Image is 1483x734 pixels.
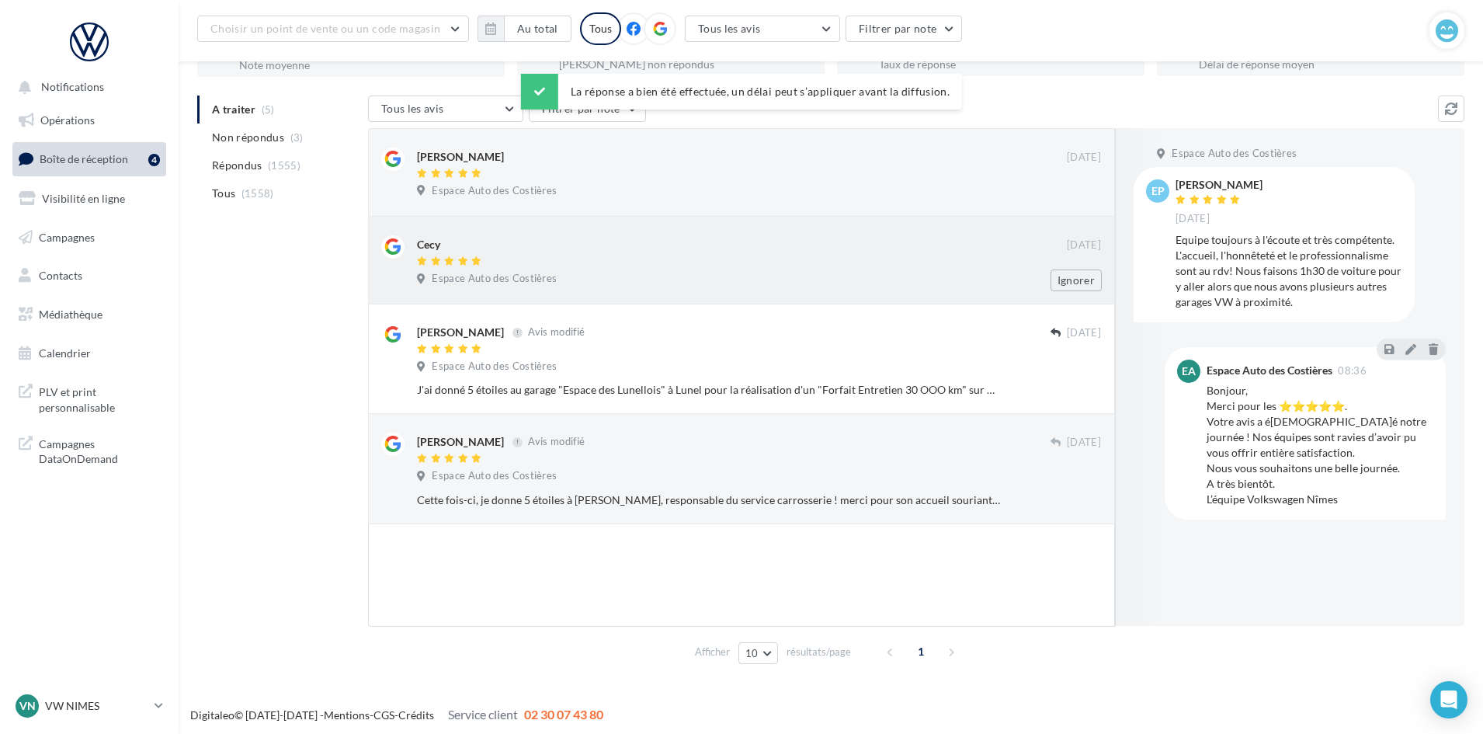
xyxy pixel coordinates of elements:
span: © [DATE]-[DATE] - - - [190,708,603,722]
a: Visibilité en ligne [9,183,169,215]
a: Campagnes DataOnDemand [9,427,169,473]
span: 08:36 [1338,366,1367,376]
span: Campagnes [39,230,95,243]
div: La réponse a bien été effectuée, un délai peut s’appliquer avant la diffusion. [521,74,962,110]
div: Cette fois-ci, je donne 5 étoiles à [PERSON_NAME], responsable du service carrosserie ! merci pou... [417,492,1000,508]
span: 1 [908,639,933,664]
a: Crédits [398,708,434,722]
span: Afficher [695,645,730,659]
span: Tous [212,186,235,201]
span: Service client [448,707,518,722]
a: Mentions [324,708,370,722]
a: Boîte de réception4 [9,142,169,176]
span: (3) [290,131,304,144]
a: Digitaleo [190,708,234,722]
div: 4 [148,154,160,166]
span: Contacts [39,269,82,282]
div: [PERSON_NAME] [417,325,504,340]
button: Tous les avis [685,16,840,42]
a: VN VW NIMES [12,691,166,721]
button: Tous les avis [368,96,523,122]
span: (1558) [241,187,274,200]
button: Au total [478,16,571,42]
button: 10 [738,642,778,664]
span: [DATE] [1067,238,1101,252]
div: Equipe toujours à l'écoute et très compétente. L'accueil, l'honnêteté et le professionnalisme son... [1176,232,1402,310]
div: J'ai donné 5 étoiles au garage "Espace des Lunellois" à Lunel pour la réalisation d'un "Forfait E... [417,382,1000,398]
span: Calendrier [39,346,91,360]
span: Campagnes DataOnDemand [39,433,160,467]
span: Espace Auto des Costières [432,469,557,483]
a: PLV et print personnalisable [9,375,169,421]
div: [PERSON_NAME] [417,434,504,450]
button: Ignorer [1051,270,1102,291]
span: PLV et print personnalisable [39,381,160,415]
span: Médiathèque [39,308,102,321]
span: Espace Auto des Costières [432,272,557,286]
span: Tous les avis [381,102,444,115]
span: Tous les avis [698,22,761,35]
span: Avis modifié [528,436,585,448]
span: EA [1182,364,1196,379]
span: Espace Auto des Costières [432,184,557,198]
a: Opérations [9,104,169,137]
div: Open Intercom Messenger [1430,681,1467,718]
span: Espace Auto des Costières [432,360,557,374]
p: VW NIMES [45,698,148,714]
div: Cecy [417,237,440,252]
span: Avis modifié [528,326,585,339]
span: Notifications [41,81,104,94]
span: Opérations [40,113,95,127]
a: Calendrier [9,337,169,370]
span: résultats/page [787,645,851,659]
span: [DATE] [1067,151,1101,165]
button: Filtrer par note [846,16,963,42]
button: Choisir un point de vente ou un code magasin [197,16,469,42]
a: Contacts [9,259,169,292]
div: Tous [580,12,621,45]
div: Bonjour, Merci pour les ⭐⭐⭐⭐⭐. Votre avis a é[DEMOGRAPHIC_DATA]é notre journée ! Nos équipes sont... [1207,383,1433,507]
div: [PERSON_NAME] [1176,179,1262,190]
button: Au total [504,16,571,42]
span: 10 [745,647,759,659]
span: (1555) [268,159,300,172]
span: Espace Auto des Costières [1172,147,1297,161]
span: 02 30 07 43 80 [524,707,603,722]
span: [DATE] [1067,326,1101,340]
span: VN [19,698,36,714]
div: Espace Auto des Costières [1207,365,1332,376]
a: Campagnes [9,221,169,254]
span: Non répondus [212,130,284,145]
div: [PERSON_NAME] [417,149,504,165]
a: CGS [373,708,394,722]
span: [DATE] [1067,436,1101,450]
span: Répondus [212,158,262,173]
span: EP [1151,183,1165,199]
span: [DATE] [1176,212,1210,226]
a: Médiathèque [9,298,169,331]
span: Visibilité en ligne [42,192,125,205]
span: Choisir un point de vente ou un code magasin [210,22,440,35]
span: Boîte de réception [40,152,128,165]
